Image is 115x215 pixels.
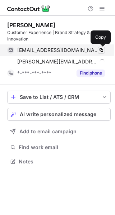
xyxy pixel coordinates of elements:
button: Reveal Button [77,70,105,77]
img: ContactOut v5.3.10 [7,4,50,13]
button: Notes [7,157,111,167]
span: [PERSON_NAME][EMAIL_ADDRESS][PERSON_NAME][DOMAIN_NAME] [17,58,97,65]
button: Find work email [7,142,111,152]
span: AI write personalized message [20,111,96,117]
span: Add to email campaign [19,129,77,134]
span: Notes [19,158,108,165]
span: Find work email [19,144,108,150]
div: Customer Experience | Brand Strategy & Innovation [7,29,111,42]
div: [PERSON_NAME] [7,21,55,29]
button: save-profile-one-click [7,91,111,104]
div: Save to List / ATS / CRM [20,94,98,100]
button: AI write personalized message [7,108,111,121]
span: [EMAIL_ADDRESS][DOMAIN_NAME] [17,47,100,53]
button: Add to email campaign [7,125,111,138]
